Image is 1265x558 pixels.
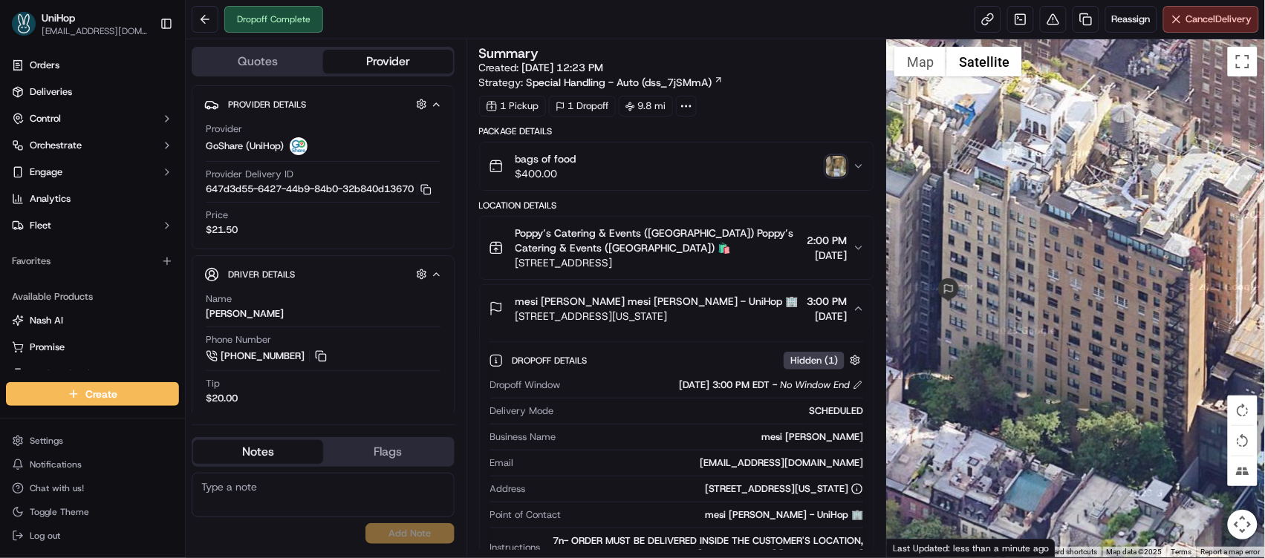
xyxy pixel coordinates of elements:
[516,226,801,255] span: Poppy’s Catering & Events ([GEOGRAPHIC_DATA]) Poppy’s Catering & Events ([GEOGRAPHIC_DATA]) 🛍️
[6,382,179,406] button: Create
[619,96,673,116] div: 9.8 mi
[479,60,604,75] span: Created:
[206,168,293,181] span: Provider Delivery ID
[204,262,442,286] button: Driver Details
[773,378,777,392] span: -
[323,440,453,464] button: Flags
[527,75,712,90] span: Special Handling - Auto (dss_7jSMmA)
[6,53,179,77] a: Orders
[1163,6,1259,33] button: CancelDelivery
[30,112,61,125] span: Control
[30,459,82,470] span: Notifications
[30,139,82,152] span: Orchestrate
[784,351,865,370] button: Hidden (1)
[30,85,72,99] span: Deliveries
[30,341,65,354] span: Promise
[891,538,940,557] a: Open this area in Google Maps (opens a new window)
[479,96,546,116] div: 1 Pickup
[490,430,556,444] span: Business Name
[1107,548,1162,556] span: Map data ©2025
[1003,142,1022,161] div: 10
[513,355,591,367] span: Dropoff Details
[12,341,173,354] a: Promise
[887,539,1056,557] div: Last Updated: less than a minute ago
[516,309,799,324] span: [STREET_ADDRESS][US_STATE]
[790,354,838,367] span: Hidden ( 1 )
[30,314,63,327] span: Nash AI
[206,183,432,196] button: 647d3d55-6427-44b9-84b0-32b840d13670
[206,209,228,222] span: Price
[6,249,179,273] div: Favorites
[1228,456,1258,486] button: Tilt map
[705,482,863,496] div: [STREET_ADDRESS][US_STATE]
[6,335,179,359] button: Promise
[490,508,562,522] span: Point of Contact
[15,217,27,229] div: 📗
[206,122,242,136] span: Provider
[6,134,179,157] button: Orchestrate
[490,404,554,418] span: Delivery Mode
[560,404,864,418] div: SCHEDULED
[1228,47,1258,76] button: Toggle fullscreen view
[30,59,59,72] span: Orders
[193,440,323,464] button: Notes
[6,214,179,237] button: Fleet
[42,25,148,37] button: [EMAIL_ADDRESS][DOMAIN_NAME]
[30,482,84,494] span: Chat with us!
[946,47,1022,76] button: Show satellite imagery
[15,59,270,83] p: Welcome 👋
[516,255,801,270] span: [STREET_ADDRESS]
[12,314,173,327] a: Nash AI
[290,137,308,155] img: goshare_logo.png
[780,378,850,392] span: No Window End
[1201,548,1261,556] a: Report a map error
[6,454,179,475] button: Notifications
[30,367,101,381] span: Product Catalog
[480,142,874,190] button: bags of food$400.00photo_proof_of_delivery image
[1228,426,1258,456] button: Rotate map counterclockwise
[479,200,875,211] div: Location Details
[679,378,770,392] span: [DATE] 3:00 PM EDT
[568,508,864,522] div: mesi [PERSON_NAME] - UniHop 🏢
[807,233,847,248] span: 2:00 PM
[6,525,179,546] button: Log out
[1105,6,1157,33] button: Reassign
[807,309,847,324] span: [DATE]
[520,456,864,470] div: [EMAIL_ADDRESS][DOMAIN_NAME]
[206,377,220,390] span: Tip
[6,6,154,42] button: UniHopUniHop[EMAIL_ADDRESS][DOMAIN_NAME]
[527,75,723,90] a: Special Handling - Auto (dss_7jSMmA)
[891,538,940,557] img: Google
[105,251,180,263] a: Powered byPylon
[826,156,847,177] img: photo_proof_of_delivery image
[51,157,188,168] div: We're available if you need us!
[206,292,232,306] span: Name
[204,92,442,116] button: Provider Details
[51,142,244,157] div: Start new chat
[253,146,270,164] button: Start new chat
[15,15,45,45] img: Nash
[206,223,238,237] span: $21.50
[12,12,36,36] img: UniHop
[12,367,173,381] a: Product Catalog
[85,387,117,401] span: Create
[894,47,946,76] button: Show street map
[479,75,723,90] div: Strategy:
[206,333,271,347] span: Phone Number
[516,294,799,309] span: mesi [PERSON_NAME] mesi [PERSON_NAME] - UniHop 🏢
[1228,395,1258,425] button: Rotate map clockwise
[562,430,864,444] div: mesi [PERSON_NAME]
[30,215,114,230] span: Knowledge Base
[323,50,453,73] button: Provider
[6,107,179,131] button: Control
[228,99,306,111] span: Provider Details
[42,10,75,25] button: UniHop
[30,506,89,518] span: Toggle Theme
[221,349,305,363] span: [PHONE_NUMBER]
[30,165,62,179] span: Engage
[6,187,179,211] a: Analytics
[480,285,874,332] button: mesi [PERSON_NAME] mesi [PERSON_NAME] - UniHop 🏢[STREET_ADDRESS][US_STATE]3:00 PM[DATE]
